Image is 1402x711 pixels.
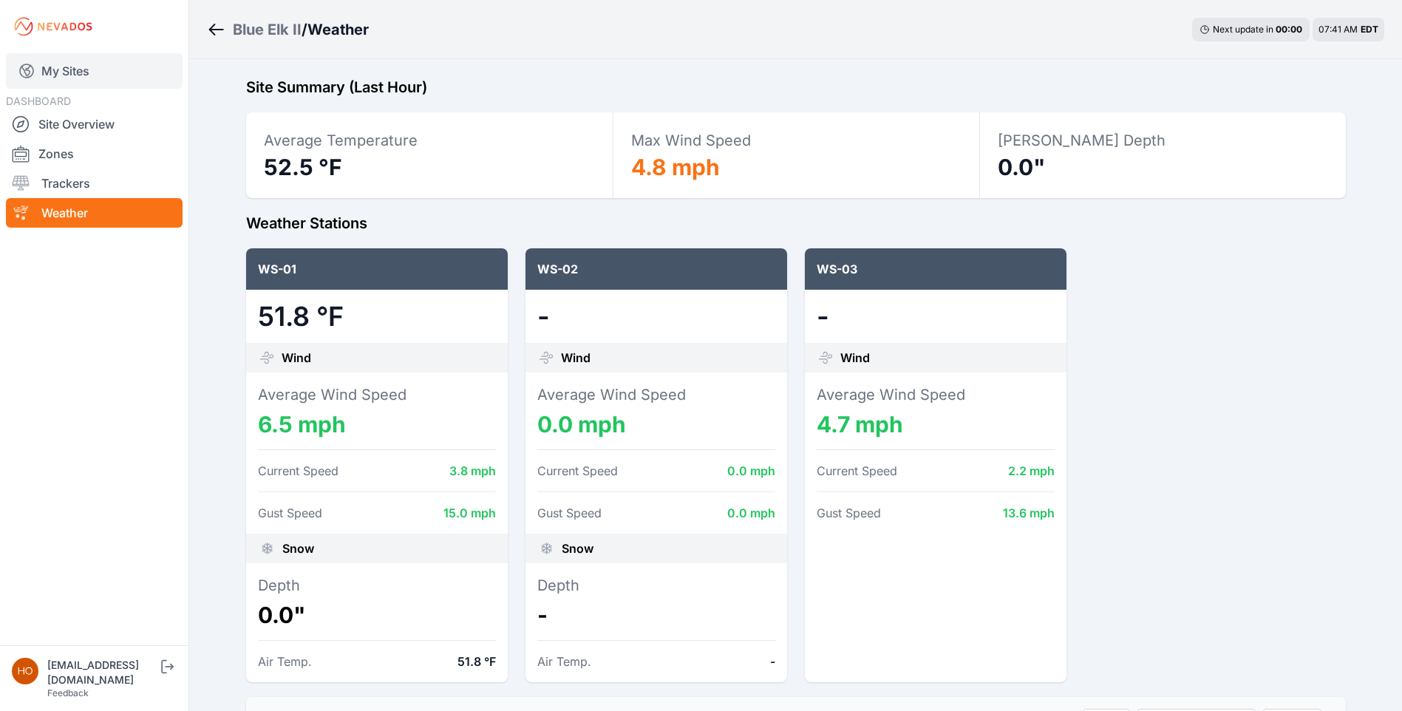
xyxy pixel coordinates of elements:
[817,302,1055,331] dd: -
[258,302,496,331] dd: 51.8 °F
[537,602,775,628] dd: -
[998,154,1046,180] span: 0.0"
[840,349,870,367] span: Wind
[449,462,496,480] dd: 3.8 mph
[631,132,751,149] span: Max Wind Speed
[6,109,183,139] a: Site Overview
[282,540,314,557] span: Snow
[1003,504,1055,522] dd: 13.6 mph
[561,349,591,367] span: Wind
[264,154,342,180] span: 52.5 °F
[727,462,775,480] dd: 0.0 mph
[258,575,496,596] dt: Depth
[12,658,38,684] img: horsepowersolar@invenergy.com
[6,169,183,198] a: Trackers
[537,411,775,438] dd: 0.0 mph
[817,411,1055,438] dd: 4.7 mph
[246,77,1346,98] h2: Site Summary (Last Hour)
[537,575,775,596] dt: Depth
[562,540,593,557] span: Snow
[258,384,496,405] dt: Average Wind Speed
[246,248,508,290] div: WS-01
[246,213,1346,234] h2: Weather Stations
[525,248,787,290] div: WS-02
[1361,24,1378,35] span: EDT
[233,19,302,40] a: Blue Elk II
[631,154,720,180] span: 4.8 mph
[6,95,71,107] span: DASHBOARD
[457,653,496,670] dd: 51.8 °F
[537,462,618,480] dt: Current Speed
[6,139,183,169] a: Zones
[258,462,338,480] dt: Current Speed
[537,653,591,670] dt: Air Temp.
[307,19,369,40] h3: Weather
[537,302,775,331] dd: -
[6,198,183,228] a: Weather
[47,658,158,687] div: [EMAIL_ADDRESS][DOMAIN_NAME]
[817,504,881,522] dt: Gust Speed
[1213,24,1273,35] span: Next update in
[47,687,89,698] a: Feedback
[282,349,311,367] span: Wind
[6,53,183,89] a: My Sites
[1008,462,1055,480] dd: 2.2 mph
[770,653,775,670] dd: -
[207,10,369,49] nav: Breadcrumb
[537,384,775,405] dt: Average Wind Speed
[537,504,602,522] dt: Gust Speed
[998,132,1166,149] span: [PERSON_NAME] Depth
[258,602,496,628] dd: 0.0"
[817,384,1055,405] dt: Average Wind Speed
[264,132,418,149] span: Average Temperature
[805,248,1066,290] div: WS-03
[258,411,496,438] dd: 6.5 mph
[817,462,897,480] dt: Current Speed
[727,504,775,522] dd: 0.0 mph
[443,504,496,522] dd: 15.0 mph
[258,653,312,670] dt: Air Temp.
[1318,24,1358,35] span: 07:41 AM
[258,504,322,522] dt: Gust Speed
[12,15,95,38] img: Nevados
[302,19,307,40] span: /
[1276,24,1302,35] div: 00 : 00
